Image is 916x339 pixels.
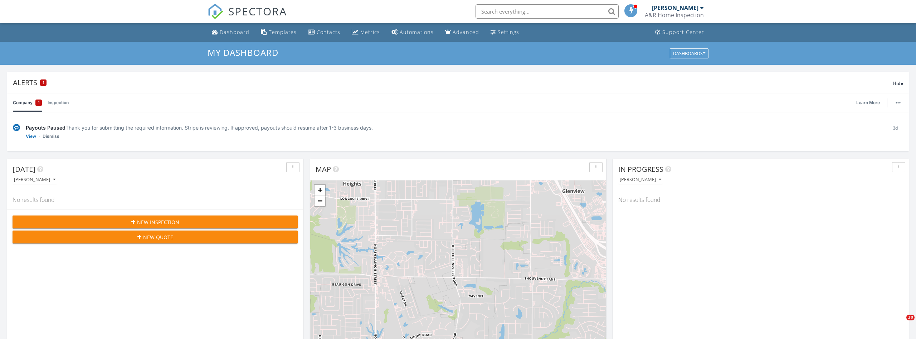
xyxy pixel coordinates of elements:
span: 1 [38,99,40,106]
span: 10 [906,315,915,320]
a: Metrics [349,26,383,39]
a: Templates [258,26,299,39]
div: Automations [400,29,434,35]
span: My Dashboard [208,47,278,58]
div: 3d [887,124,903,140]
div: Templates [269,29,297,35]
a: View [26,133,36,140]
img: ellipsis-632cfdd7c38ec3a7d453.svg [896,102,901,103]
a: Learn More [856,99,884,106]
a: Settings [488,26,522,39]
a: Support Center [652,26,707,39]
div: Support Center [662,29,704,35]
img: The Best Home Inspection Software - Spectora [208,4,223,19]
button: Dashboards [670,48,708,58]
a: SPECTORA [208,10,287,25]
button: [PERSON_NAME] [618,175,663,185]
a: Contacts [305,26,343,39]
div: Advanced [453,29,479,35]
button: [PERSON_NAME] [13,175,57,185]
button: New Inspection [13,215,298,228]
div: Contacts [317,29,340,35]
div: [PERSON_NAME] [652,4,698,11]
span: [DATE] [13,164,35,174]
button: New Quote [13,231,298,243]
a: Zoom in [315,185,325,195]
div: Metrics [360,29,380,35]
div: [PERSON_NAME] [620,177,661,182]
a: Dismiss [43,133,59,140]
div: Thank you for submitting the required information. Stripe is reviewing. If approved, payouts shou... [26,124,881,131]
a: Dashboard [209,26,252,39]
div: [PERSON_NAME] [14,177,55,182]
div: Dashboard [220,29,249,35]
a: Company [13,93,42,112]
iframe: Intercom live chat [892,315,909,332]
div: No results found [7,190,303,209]
span: Map [316,164,331,174]
span: In Progress [618,164,663,174]
span: 1 [43,80,44,85]
a: Automations (Basic) [389,26,437,39]
input: Search everything... [476,4,619,19]
div: Dashboards [673,51,705,56]
span: Payouts Paused [26,125,65,131]
span: SPECTORA [228,4,287,19]
div: A&R Home Inspection [645,11,704,19]
div: No results found [613,190,909,209]
a: Zoom out [315,195,325,206]
a: Advanced [442,26,482,39]
span: Hide [893,80,903,86]
div: Settings [498,29,519,35]
img: under-review-2fe708636b114a7f4b8d.svg [13,124,20,131]
span: New Inspection [137,218,179,226]
span: New Quote [143,233,173,241]
div: Alerts [13,78,893,87]
a: Inspection [48,93,69,112]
